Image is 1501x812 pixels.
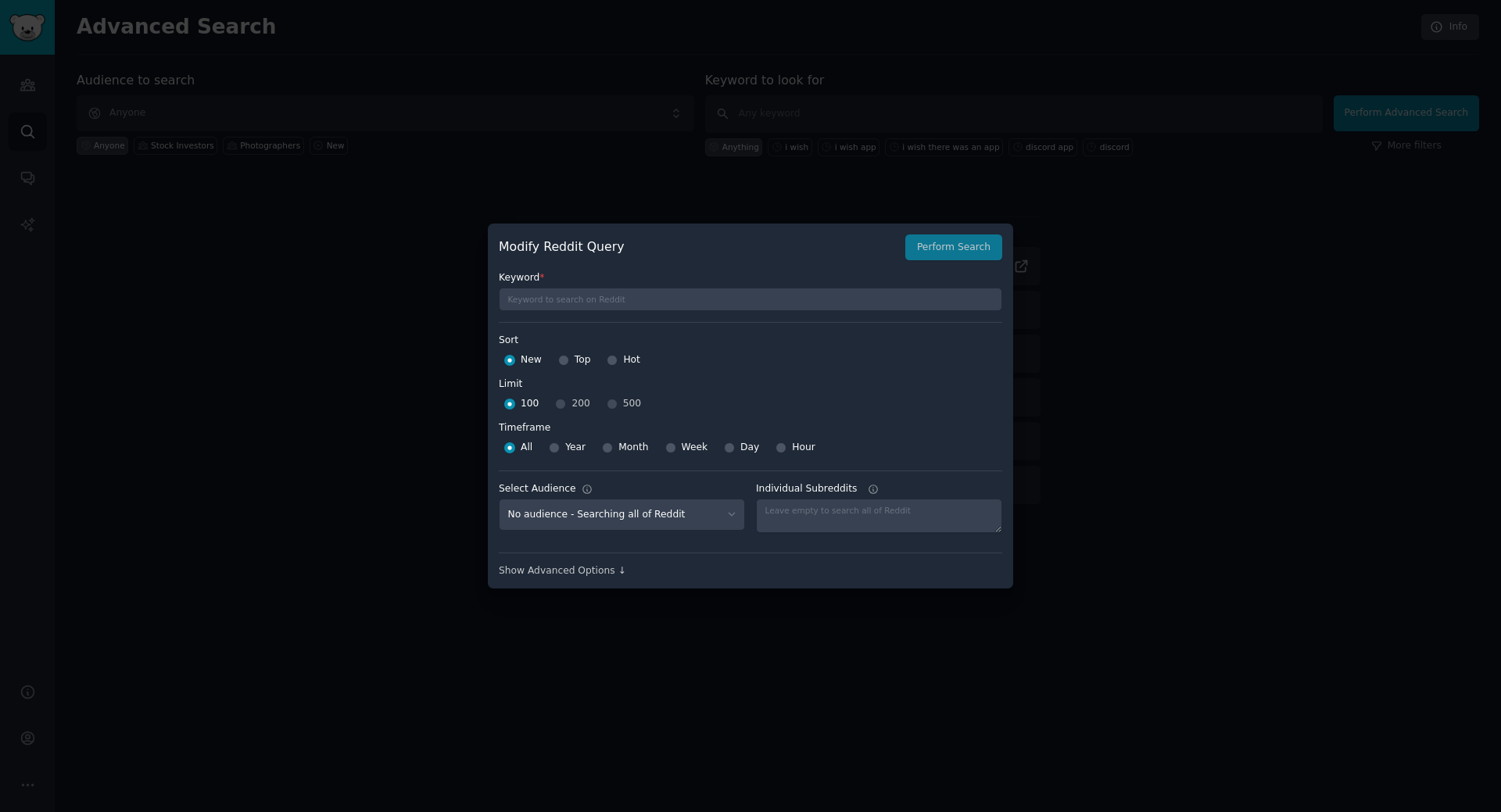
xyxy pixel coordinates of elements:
[499,271,1002,285] label: Keyword
[499,416,1002,435] label: Timeframe
[499,238,897,257] h2: Modify Reddit Query
[499,482,576,496] div: Select Audience
[756,482,1002,496] label: Individual Subreddits
[499,334,1002,348] label: Sort
[521,397,539,411] span: 100
[521,353,542,367] span: New
[499,377,522,392] div: Limit
[740,441,759,455] span: Day
[792,441,815,455] span: Hour
[618,441,648,455] span: Month
[521,441,532,455] span: All
[565,441,586,455] span: Year
[499,288,1002,311] input: Keyword to search on Reddit
[499,564,1002,578] div: Show Advanced Options ↓
[623,353,640,367] span: Hot
[682,441,708,455] span: Week
[575,353,591,367] span: Top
